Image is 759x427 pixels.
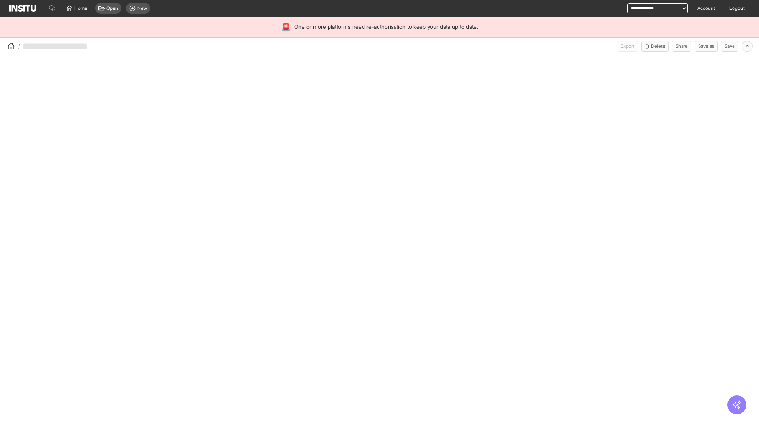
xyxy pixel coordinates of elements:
[9,5,36,12] img: Logo
[281,21,291,32] div: 🚨
[74,5,87,11] span: Home
[294,23,478,31] span: One or more platforms need re-authorisation to keep your data up to date.
[695,41,718,52] button: Save as
[617,41,638,52] span: Can currently only export from Insights reports.
[721,41,738,52] button: Save
[137,5,147,11] span: New
[617,41,638,52] button: Export
[641,41,669,52] button: Delete
[672,41,691,52] button: Share
[18,42,20,50] span: /
[6,42,20,51] button: /
[106,5,118,11] span: Open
